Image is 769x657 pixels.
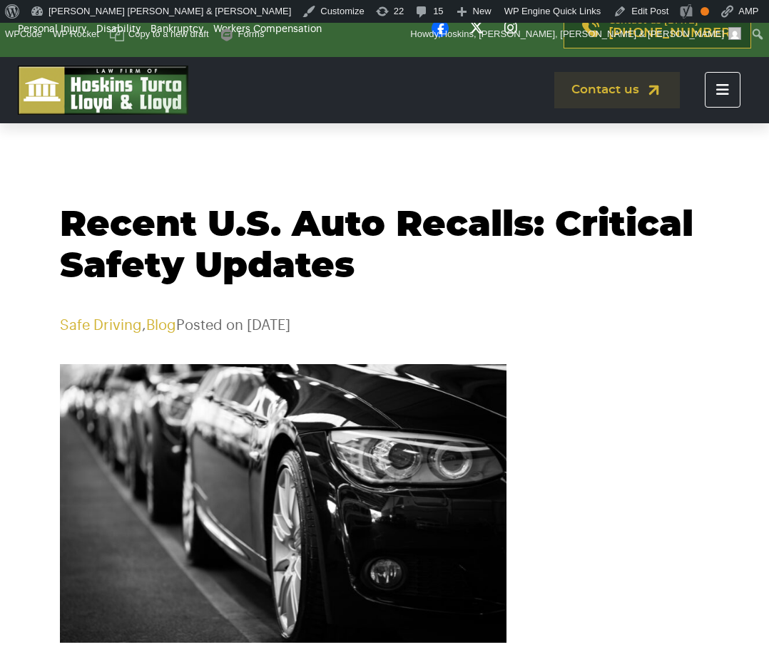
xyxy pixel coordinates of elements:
span: Forms [238,23,265,46]
a: Safe Driving [60,319,142,333]
div: OK [701,7,709,16]
a: Contact us [554,72,680,108]
p: , Posted on [DATE] [60,316,709,336]
span: Copy to a new draft [128,23,209,46]
h1: Recent U.S. Auto Recalls: Critical Safety Updates [60,205,709,287]
a: Blog [146,319,176,333]
img: logo [18,66,188,115]
img: Row of production vehicles lined up in an automotive manufacturing facility [60,364,506,643]
a: Howdy, [405,23,747,46]
span: Hoskins, [PERSON_NAME], [PERSON_NAME] & [PERSON_NAME] [441,29,724,39]
button: Toggle navigation [705,72,740,108]
a: WP Rocket [48,23,105,46]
